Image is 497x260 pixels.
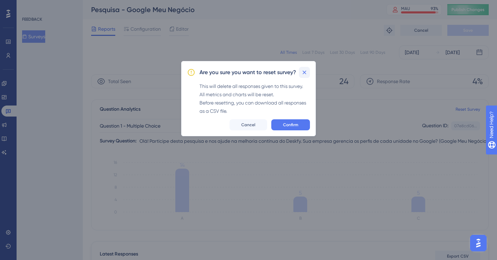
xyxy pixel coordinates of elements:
[283,122,298,128] span: Confirm
[468,233,489,253] iframe: UserGuiding AI Assistant Launcher
[199,82,310,115] div: This will delete all responses given to this survey. All metrics and charts will be reset. Before...
[241,122,255,128] span: Cancel
[199,68,296,77] h2: Are you sure you want to reset survey?
[16,2,43,10] span: Need Help?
